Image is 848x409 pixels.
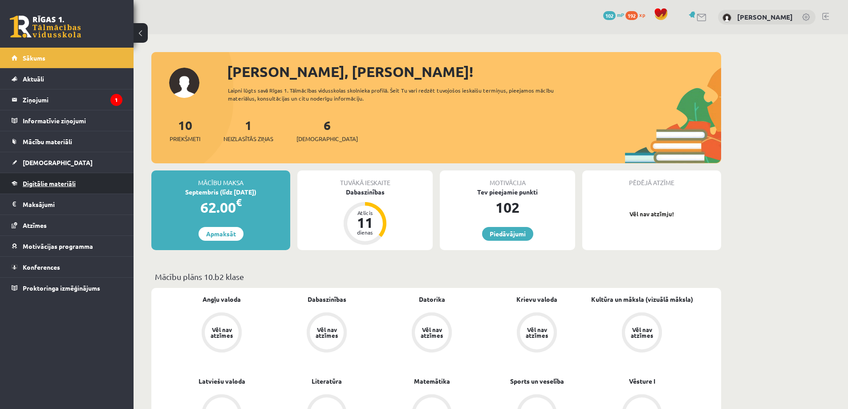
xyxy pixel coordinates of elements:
[297,187,433,197] div: Dabaszinības
[228,86,570,102] div: Laipni lūgts savā Rīgas 1. Tālmācības vidusskolas skolnieka profilā. Šeit Tu vari redzēt tuvojošo...
[23,221,47,229] span: Atzīmes
[23,75,44,83] span: Aktuāli
[23,110,122,131] legend: Informatīvie ziņojumi
[23,194,122,215] legend: Maksājumi
[419,295,445,304] a: Datorika
[440,197,575,218] div: 102
[625,11,649,18] a: 192 xp
[199,377,245,386] a: Latviešu valoda
[352,230,378,235] div: dienas
[314,327,339,338] div: Vēl nav atzīmes
[737,12,793,21] a: [PERSON_NAME]
[223,117,273,143] a: 1Neizlasītās ziņas
[170,117,200,143] a: 10Priekšmeti
[169,312,274,354] a: Vēl nav atzīmes
[296,134,358,143] span: [DEMOGRAPHIC_DATA]
[23,54,45,62] span: Sākums
[379,312,484,354] a: Vēl nav atzīmes
[516,295,557,304] a: Krievu valoda
[440,187,575,197] div: Tev pieejamie punkti
[603,11,616,20] span: 102
[484,312,589,354] a: Vēl nav atzīmes
[274,312,379,354] a: Vēl nav atzīmes
[591,295,693,304] a: Kultūra un māksla (vizuālā māksla)
[625,11,638,20] span: 192
[23,138,72,146] span: Mācību materiāli
[414,377,450,386] a: Matemātika
[151,197,290,218] div: 62.00
[587,210,717,219] p: Vēl nav atzīmju!
[308,295,346,304] a: Dabaszinības
[582,170,721,187] div: Pēdējā atzīme
[23,158,93,166] span: [DEMOGRAPHIC_DATA]
[12,194,122,215] a: Maksājumi
[236,196,242,209] span: €
[297,170,433,187] div: Tuvākā ieskaite
[12,236,122,256] a: Motivācijas programma
[312,377,342,386] a: Literatūra
[352,215,378,230] div: 11
[12,48,122,68] a: Sākums
[23,284,100,292] span: Proktoringa izmēģinājums
[296,117,358,143] a: 6[DEMOGRAPHIC_DATA]
[352,210,378,215] div: Atlicis
[297,187,433,246] a: Dabaszinības Atlicis 11 dienas
[12,215,122,235] a: Atzīmes
[155,271,718,283] p: Mācību plāns 10.b2 klase
[440,170,575,187] div: Motivācija
[23,179,76,187] span: Digitālie materiāli
[23,263,60,271] span: Konferences
[12,89,122,110] a: Ziņojumi1
[10,16,81,38] a: Rīgas 1. Tālmācības vidusskola
[589,312,694,354] a: Vēl nav atzīmes
[12,152,122,173] a: [DEMOGRAPHIC_DATA]
[12,173,122,194] a: Digitālie materiāli
[419,327,444,338] div: Vēl nav atzīmes
[227,61,721,82] div: [PERSON_NAME], [PERSON_NAME]!
[639,11,645,18] span: xp
[223,134,273,143] span: Neizlasītās ziņas
[510,377,564,386] a: Sports un veselība
[23,89,122,110] legend: Ziņojumi
[603,11,624,18] a: 102 mP
[209,327,234,338] div: Vēl nav atzīmes
[524,327,549,338] div: Vēl nav atzīmes
[617,11,624,18] span: mP
[722,13,731,22] img: Edgars Skumbiņš
[482,227,533,241] a: Piedāvājumi
[199,227,243,241] a: Apmaksāt
[170,134,200,143] span: Priekšmeti
[110,94,122,106] i: 1
[151,187,290,197] div: Septembris (līdz [DATE])
[629,377,655,386] a: Vēsture I
[12,110,122,131] a: Informatīvie ziņojumi
[23,242,93,250] span: Motivācijas programma
[629,327,654,338] div: Vēl nav atzīmes
[12,69,122,89] a: Aktuāli
[203,295,241,304] a: Angļu valoda
[12,257,122,277] a: Konferences
[151,170,290,187] div: Mācību maksa
[12,131,122,152] a: Mācību materiāli
[12,278,122,298] a: Proktoringa izmēģinājums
